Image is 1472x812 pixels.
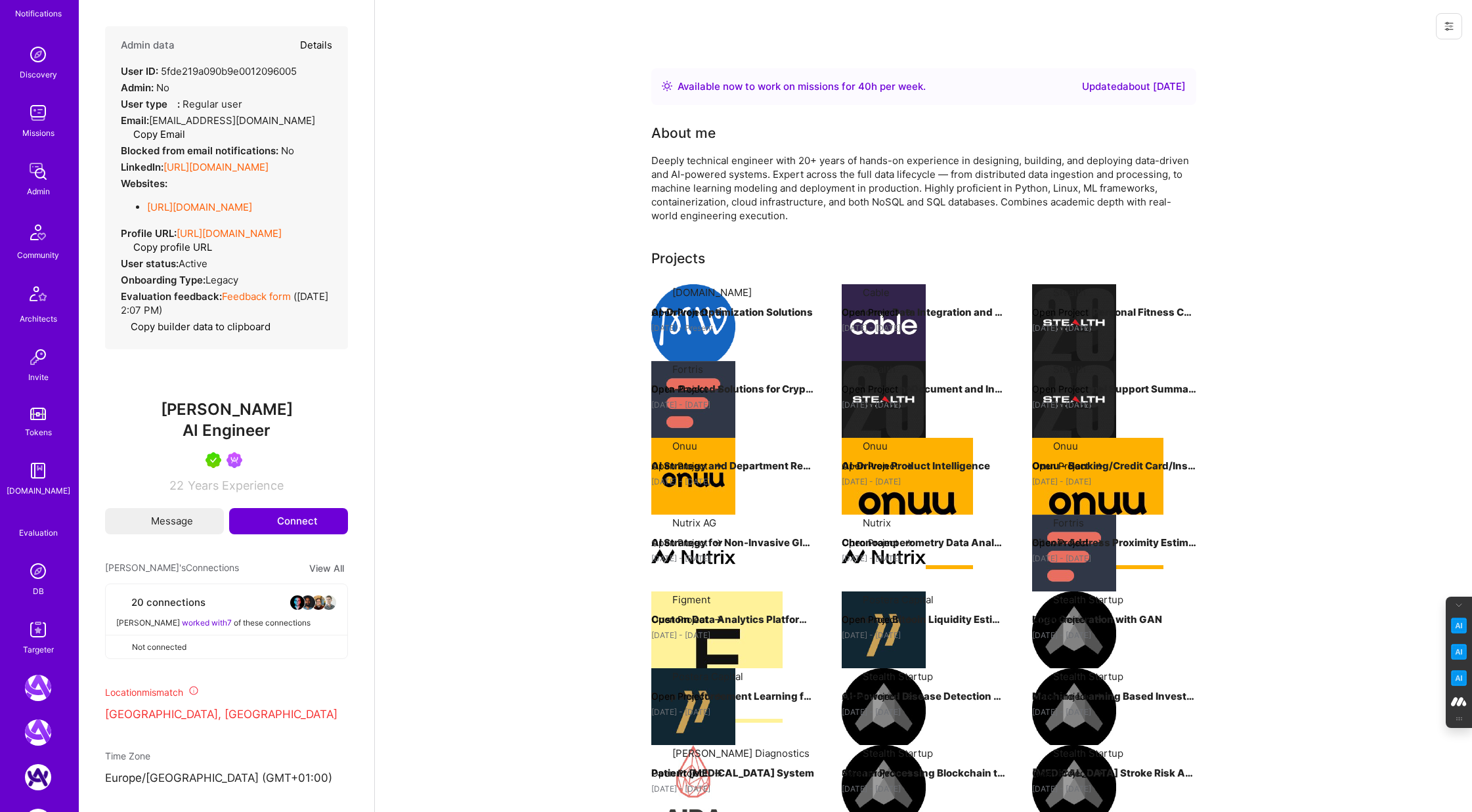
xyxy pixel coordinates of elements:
img: teamwork [25,100,51,126]
div: About me [651,123,716,143]
h4: Chronoamperometry Data Analysis for Non-invasive Glucose Monitoring [842,534,1006,551]
strong: LinkedIn: [121,161,163,173]
h4: AI-Driven Product Intelligence [842,458,1006,475]
button: Open Project [651,689,724,703]
button: 20 connectionsavataravataravataravatar[PERSON_NAME] worked with7 of these connectionsNot connected [105,584,348,659]
i: icon Mail [136,517,145,526]
img: arrow-right [903,691,914,702]
div: [DATE] - [DATE] [651,782,815,796]
button: Open Project [1032,536,1104,549]
i: icon CloseGray [116,641,127,652]
img: Company logo [842,515,926,599]
img: arrow-right [713,384,724,395]
div: Notifications [15,7,62,20]
button: Open Project [651,305,724,319]
div: Stealth [1053,362,1086,376]
a: [URL][DOMAIN_NAME] [163,161,269,173]
div: [DATE] - Present [651,321,815,335]
img: avatar [321,595,337,610]
span: Years Experience [188,479,284,492]
img: Company logo [1032,668,1116,752]
img: Company logo [651,438,735,522]
img: guide book [25,458,51,484]
img: Jargon Buster icon [1451,670,1467,686]
div: Fortris [672,362,703,376]
div: [DATE] - [DATE] [651,475,815,488]
div: Location mismatch [105,685,348,699]
img: arrow-right [903,461,914,471]
h4: [MEDICAL_DATA] Stroke Risk Assessment [1032,765,1196,782]
img: arrow-right [903,538,914,548]
h4: AI Strategy for Non-Invasive Glucose Monitoring [651,534,815,551]
img: arrow-right [713,307,724,318]
div: [DATE] - [DATE] [651,398,815,412]
i: icon Copy [123,130,133,140]
div: Nutrix [863,516,891,530]
img: arrow-right [1094,768,1104,779]
div: [DATE] - [DATE] [1032,705,1196,719]
button: View All [305,561,348,576]
strong: Email: [121,114,149,127]
img: arrow-right [1094,614,1104,625]
a: Feedback form [222,290,291,303]
h4: Onuu - Banking/Credit Card/Insurance B2C app [1032,458,1196,475]
span: 22 [169,479,184,492]
img: Key Point Extractor icon [1451,618,1467,633]
div: 5fde219a090b9e0012096005 [121,64,297,78]
div: Stealth [1053,286,1086,299]
button: Open Project [1032,612,1104,626]
div: Discovery [20,68,57,81]
i: icon Collaborator [116,597,126,607]
div: [DATE] - [DATE] [1032,321,1196,335]
div: Onuu [1053,439,1078,453]
img: arrow-right [713,614,724,625]
div: Missions [22,126,54,140]
div: [DATE] - [DATE] [842,551,1006,565]
img: arrow-right [903,614,914,625]
div: Postera Capital [863,593,934,607]
div: Cable [863,286,890,299]
div: [DATE] - [DATE] [1032,782,1196,796]
i: Help [167,98,177,108]
button: Copy profile URL [123,240,212,254]
img: Architects [22,280,54,312]
img: Company logo [1032,361,1116,445]
i: icon Copy [123,243,133,253]
img: Company logo [651,515,735,599]
img: A.Team: Leading A.Team's Marketing & DemandGen [25,675,51,701]
span: legacy [206,274,238,286]
button: Open Project [1032,689,1104,703]
div: [DATE] - [DATE] [651,551,815,565]
button: Open Project [651,459,724,473]
div: Invite [28,370,49,384]
div: Community [17,248,59,262]
button: Message [105,508,224,534]
div: [DATE] - [DATE] [842,398,1006,412]
h4: AI Strategy and Department Restructuring [651,458,815,475]
h4: Conversational Support Summarization with Large Language Models [1032,381,1196,398]
div: Projects [651,249,705,268]
span: AI Engineer [183,421,271,440]
div: DB [33,584,44,598]
div: Available now to work on missions for h per week . [678,79,926,95]
strong: Admin: [121,81,154,94]
button: Copy Email [123,127,185,141]
div: ( [DATE] 2:07 PM ) [121,289,332,317]
span: worked with 7 [182,618,232,628]
div: [DATE] - [DATE] [842,705,1006,719]
h4: Admin data [121,39,175,51]
h4: Customer Bitcoin Liquidity Estimation [842,611,1006,628]
h4: AI-Driven Optimization Solutions [651,304,815,321]
div: Stealth [863,362,896,376]
img: arrow-right [713,691,724,702]
div: Nutrix AG [672,516,716,530]
a: A.Team: AI Solutions [22,764,54,790]
button: Open Project [1032,305,1104,319]
button: Open Project [1032,766,1104,780]
button: Open Project [651,382,724,396]
span: 20 connections [131,595,206,609]
img: Company logo [651,361,735,445]
img: arrow-right [1094,384,1104,395]
div: Stealth Startup [1053,593,1123,607]
h4: AI-Powered Personal Fitness Coach [1032,304,1196,321]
